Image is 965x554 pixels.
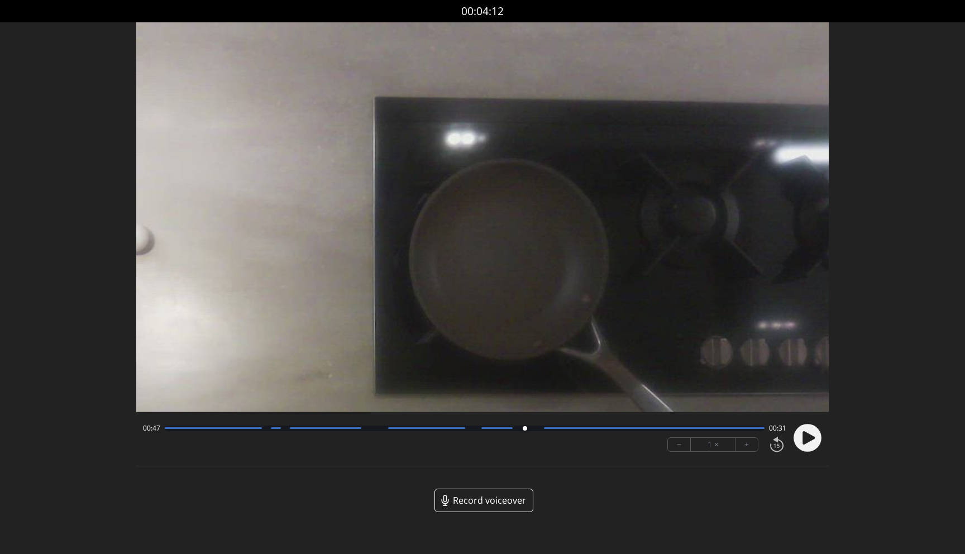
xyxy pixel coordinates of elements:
[769,424,786,433] span: 00:31
[461,3,504,20] a: 00:04:12
[691,438,735,451] div: 1 ×
[735,438,758,451] button: +
[668,438,691,451] button: −
[434,489,533,512] a: Record voiceover
[453,494,526,507] span: Record voiceover
[143,424,160,433] span: 00:47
